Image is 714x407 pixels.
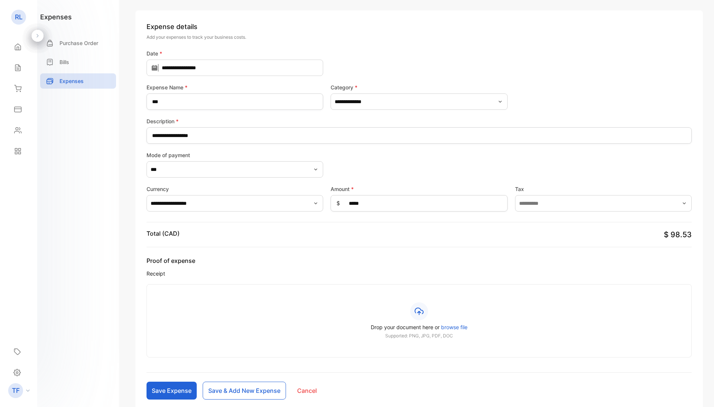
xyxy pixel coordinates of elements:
p: Total (CAD) [147,229,180,238]
span: Receipt [147,270,692,277]
a: Bills [40,54,116,70]
label: Expense Name [147,83,323,91]
label: Amount [331,185,507,193]
label: Category [331,83,507,91]
p: Expenses [59,77,84,85]
button: Cancel [292,382,322,400]
p: Supported: PNG, JPG, PDF, DOC [165,333,673,339]
span: Proof of expense [147,256,692,265]
span: Drop your document here or [371,324,440,330]
p: Add your expenses to track your business costs. [147,34,692,41]
p: Expense details [147,22,692,32]
p: Purchase Order [59,39,98,47]
p: TF [12,386,20,395]
p: RL [15,12,23,22]
label: Currency [147,185,323,193]
a: Expenses [40,73,116,89]
span: $ [337,199,340,207]
label: Tax [515,185,692,193]
a: Purchase Order [40,35,116,51]
button: Open LiveChat chat widget [6,3,28,25]
label: Date [147,50,323,57]
span: $ 98.53 [664,230,692,239]
label: Description [147,117,692,125]
span: browse file [441,324,467,330]
label: Mode of payment [147,151,323,159]
button: Save & Add New Expense [203,382,286,400]
p: Bills [59,58,69,66]
h1: expenses [40,12,72,22]
button: Save Expense [147,382,197,400]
